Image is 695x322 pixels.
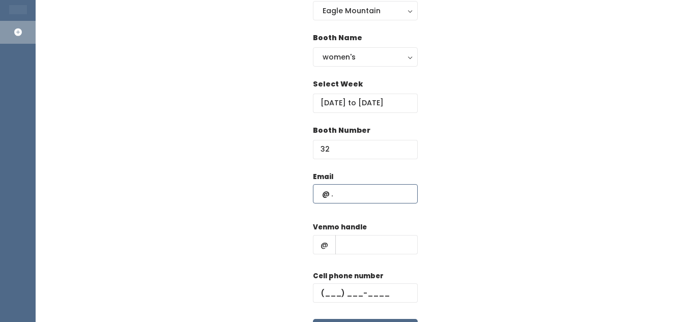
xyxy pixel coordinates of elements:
label: Cell phone number [313,271,384,281]
button: women's [313,47,418,67]
label: Booth Number [313,125,370,136]
label: Email [313,172,333,182]
input: @ . [313,184,418,203]
input: Booth Number [313,140,418,159]
input: (___) ___-____ [313,283,418,303]
div: women's [323,51,408,63]
span: @ [313,235,336,254]
div: Eagle Mountain [323,5,408,16]
label: Select Week [313,79,363,90]
label: Booth Name [313,33,362,43]
label: Venmo handle [313,222,367,232]
button: Eagle Mountain [313,1,418,20]
input: Select week [313,94,418,113]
